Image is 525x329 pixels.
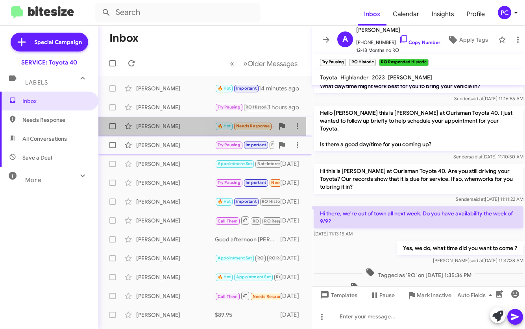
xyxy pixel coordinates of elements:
[215,84,259,93] div: No problem, we look forward seeing you again.
[454,96,523,101] span: Sender [DATE] 11:16:56 AM
[457,288,495,302] span: Auto Fields
[257,161,288,166] span: Not-Interested
[342,33,348,46] span: A
[280,198,305,206] div: [DATE]
[136,273,215,281] div: [PERSON_NAME]
[498,6,511,19] div: PC
[22,116,89,124] span: Needs Response
[253,219,259,224] span: RO
[314,164,523,194] p: Hi this is [PERSON_NAME] at Ourisman Toyota 40. Are you still driving your Toyota? Our records sh...
[417,288,451,302] span: Mark Inactive
[471,196,485,202] span: said at
[215,311,280,319] div: $89.95
[236,123,270,129] span: Needs Response
[318,288,357,302] span: Templates
[460,3,491,26] span: Profile
[312,288,364,302] button: Templates
[440,33,494,47] button: Apply Tags
[236,86,257,91] span: Important
[136,292,215,300] div: [PERSON_NAME]
[280,160,305,168] div: [DATE]
[11,33,88,51] a: Special Campaign
[269,255,299,261] span: RO Responded
[399,39,440,45] a: Copy Number
[470,257,483,263] span: said at
[218,294,238,299] span: Call Them
[218,199,231,204] span: 🔥 Hot
[136,122,215,130] div: [PERSON_NAME]
[280,254,305,262] div: [DATE]
[397,241,523,255] p: Yes, we do, what time did you want to come ?
[262,199,285,204] span: RO Historic
[280,235,305,243] div: [DATE]
[356,35,440,46] span: [PHONE_NUMBER]
[280,217,305,224] div: [DATE]
[218,161,252,166] span: Appointment Set
[246,142,266,147] span: Important
[401,288,458,302] button: Mark Inactive
[246,180,266,185] span: Important
[25,79,48,86] span: Labels
[215,254,280,263] div: So sorry, for the delay. What day and time would you like to come in?
[215,235,280,243] div: Good afternoon [PERSON_NAME]! just a quick note, even if your vehicle isn’t showing as due, Toyot...
[22,135,67,143] span: All Conversations
[218,219,238,224] span: Call Them
[320,59,346,66] small: Try Pausing
[21,59,77,66] div: SERVICE: Toyota 40
[218,180,240,185] span: Try Pausing
[453,154,523,160] span: Sender [DATE] 11:10:50 AM
[425,3,460,26] a: Insights
[215,197,280,206] div: Hey [PERSON_NAME], so my car needs oil change can I come now if there is availability?
[491,6,516,19] button: PC
[226,55,302,72] nav: Page navigation example
[136,254,215,262] div: [PERSON_NAME]
[264,219,294,224] span: RO Responded
[136,85,215,92] div: [PERSON_NAME]
[314,106,523,151] p: Hello [PERSON_NAME] this is [PERSON_NAME] at Ourisman Toyota 40. I just wanted to follow up brief...
[215,178,280,187] div: Is my vehicle still covered for the free oil change
[215,140,274,149] div: Liked “I will update our system, thank you!”
[95,3,261,22] input: Search
[347,282,490,294] span: Tagged as 'RO Responded' on [DATE] 1:35:36 PM
[451,288,501,302] button: Auto Fields
[136,103,215,111] div: [PERSON_NAME]
[469,154,482,160] span: said at
[349,59,375,66] small: RO Historic
[22,154,52,162] span: Save a Deal
[215,103,267,112] div: Hi there, this is actually his wife. His number is [PHONE_NUMBER] if you'd like to reach out to h...
[379,288,395,302] span: Pause
[433,257,523,263] span: [PERSON_NAME] [DATE] 11:47:38 AM
[136,311,215,319] div: [PERSON_NAME]
[236,274,271,279] span: Appointment Set
[314,231,353,237] span: [DATE] 11:13:15 AM
[280,292,305,300] div: [DATE]
[386,3,425,26] a: Calendar
[456,196,523,202] span: Sender [DATE] 11:11:22 AM
[271,142,288,147] span: Finished
[136,217,215,224] div: [PERSON_NAME]
[238,55,302,72] button: Next
[136,198,215,206] div: [PERSON_NAME]
[364,288,401,302] button: Pause
[218,123,231,129] span: 🔥 Hot
[314,206,523,228] p: Hi there, we're out of town all next week. Do you have availability the week of 9/9?
[280,273,305,281] div: [DATE]
[276,274,282,279] span: RO
[340,74,369,81] span: Highlander
[388,74,432,81] span: [PERSON_NAME]
[356,46,440,54] span: 12-18 Months no RO
[267,103,305,111] div: 3 hours ago
[218,274,231,279] span: 🔥 Hot
[280,179,305,187] div: [DATE]
[136,179,215,187] div: [PERSON_NAME]
[136,141,215,149] div: [PERSON_NAME]
[34,38,82,46] span: Special Campaign
[136,235,215,243] div: [PERSON_NAME]
[320,74,337,81] span: Toyota
[358,3,386,26] a: Inbox
[230,59,234,68] span: «
[372,74,385,81] span: 2023
[271,180,305,185] span: Needs Response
